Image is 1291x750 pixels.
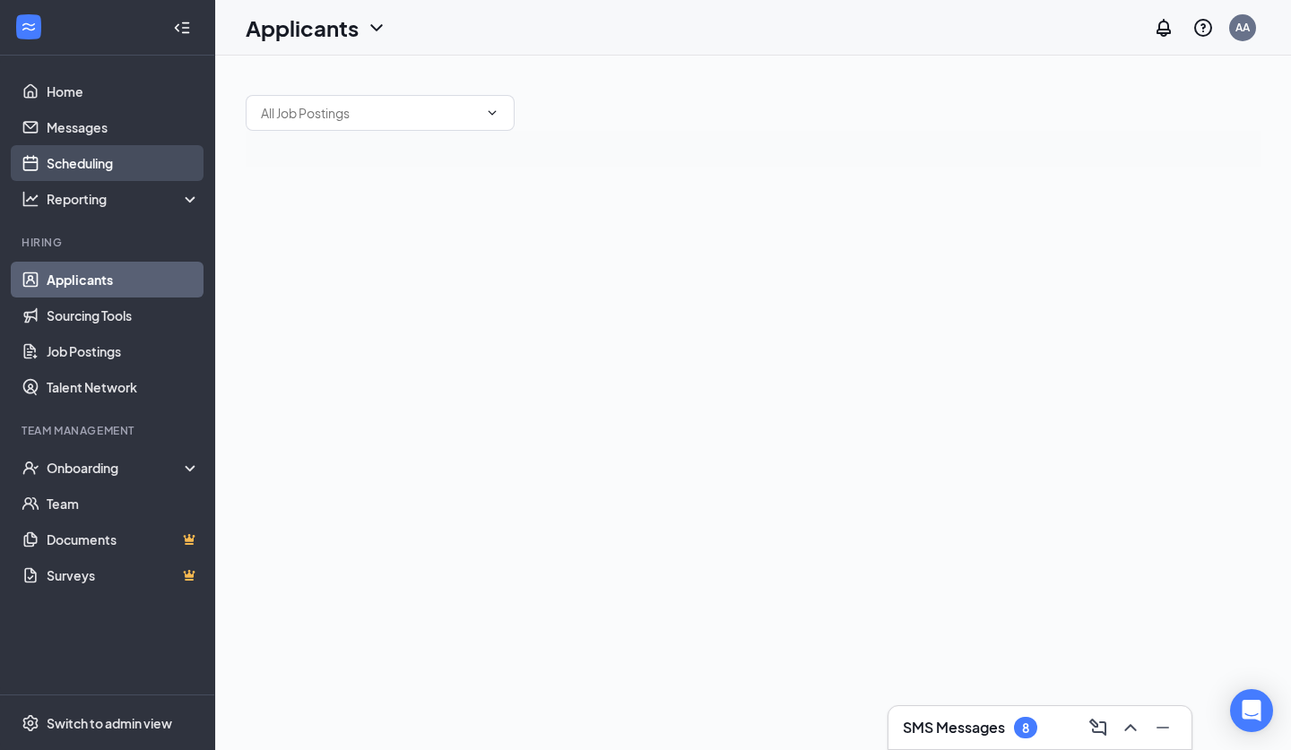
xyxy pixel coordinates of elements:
[173,19,191,37] svg: Collapse
[22,423,196,438] div: Team Management
[1230,689,1273,732] div: Open Intercom Messenger
[1148,713,1177,742] button: Minimize
[1116,713,1145,742] button: ChevronUp
[47,190,201,208] div: Reporting
[261,103,478,123] input: All Job Postings
[20,18,38,36] svg: WorkstreamLogo
[22,235,196,250] div: Hiring
[47,333,200,369] a: Job Postings
[1153,17,1174,39] svg: Notifications
[1022,720,1029,736] div: 8
[366,17,387,39] svg: ChevronDown
[47,714,172,732] div: Switch to admin view
[1152,717,1174,738] svg: Minimize
[1084,713,1113,742] button: ComposeMessage
[47,522,200,557] a: DocumentsCrown
[22,714,39,732] svg: Settings
[903,718,1005,737] h3: SMS Messages
[1087,717,1109,738] svg: ComposeMessage
[47,369,200,405] a: Talent Network
[47,73,200,109] a: Home
[47,297,200,333] a: Sourcing Tools
[1235,20,1250,35] div: AA
[47,145,200,181] a: Scheduling
[22,190,39,208] svg: Analysis
[47,109,200,145] a: Messages
[1192,17,1214,39] svg: QuestionInfo
[246,13,359,43] h1: Applicants
[1120,717,1141,738] svg: ChevronUp
[22,459,39,477] svg: UserCheck
[47,486,200,522] a: Team
[485,106,499,120] svg: ChevronDown
[47,262,200,297] a: Applicants
[47,459,185,477] div: Onboarding
[47,557,200,593] a: SurveysCrown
